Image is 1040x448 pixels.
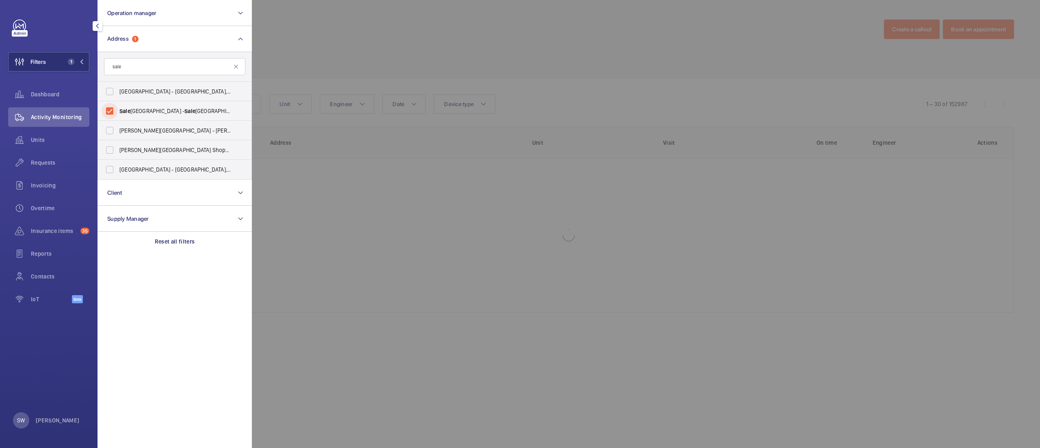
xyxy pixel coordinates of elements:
p: [PERSON_NAME] [36,416,80,424]
span: Insurance items [31,227,77,235]
span: Dashboard [31,90,89,98]
span: Activity Monitoring [31,113,89,121]
span: Units [31,136,89,144]
span: 1 [68,59,74,65]
span: Reports [31,250,89,258]
span: Contacts [31,272,89,281]
span: Filters [30,58,46,66]
button: Filters1 [8,52,89,72]
span: 35 [80,228,89,234]
span: Requests [31,159,89,167]
p: SW [17,416,25,424]
span: Invoicing [31,181,89,189]
span: IoT [31,295,72,303]
span: Overtime [31,204,89,212]
span: Beta [72,295,83,303]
